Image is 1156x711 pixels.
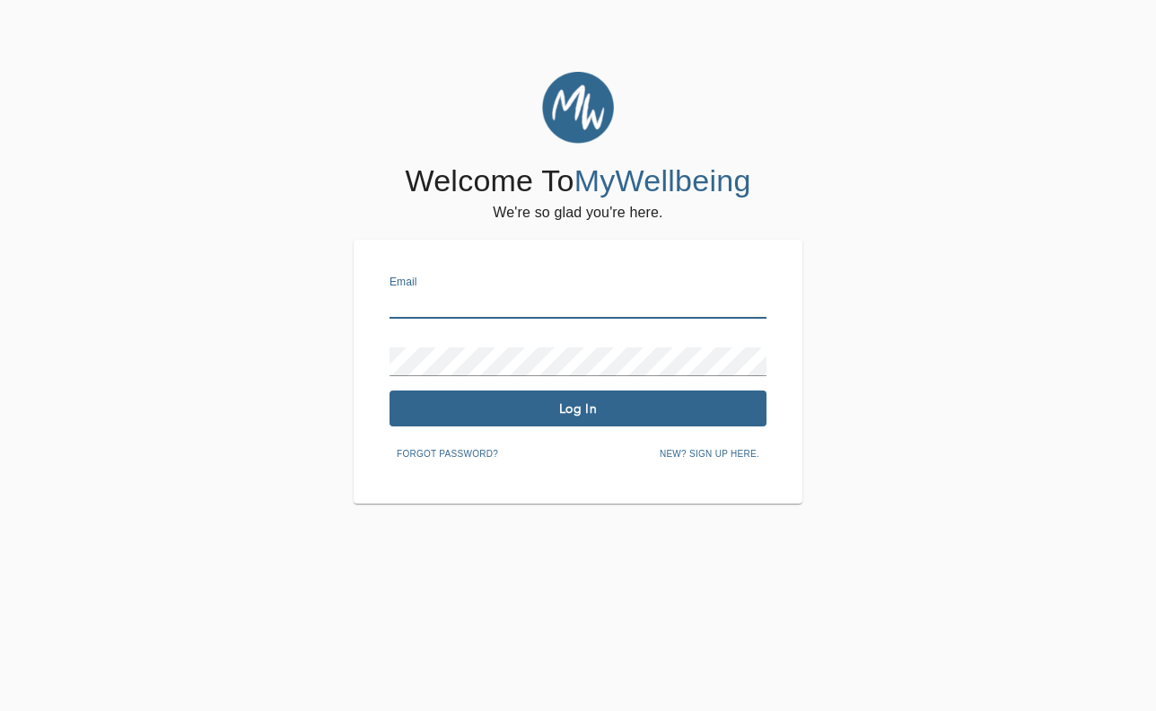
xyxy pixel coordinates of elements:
[652,441,766,468] button: New? Sign up here.
[390,445,505,460] a: Forgot password?
[390,441,505,468] button: Forgot password?
[390,277,417,288] label: Email
[574,163,751,197] span: MyWellbeing
[493,200,662,225] h6: We're so glad you're here.
[660,446,759,462] span: New? Sign up here.
[542,72,614,144] img: MyWellbeing
[397,446,498,462] span: Forgot password?
[405,162,750,200] h4: Welcome To
[397,400,759,417] span: Log In
[390,391,766,426] button: Log In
